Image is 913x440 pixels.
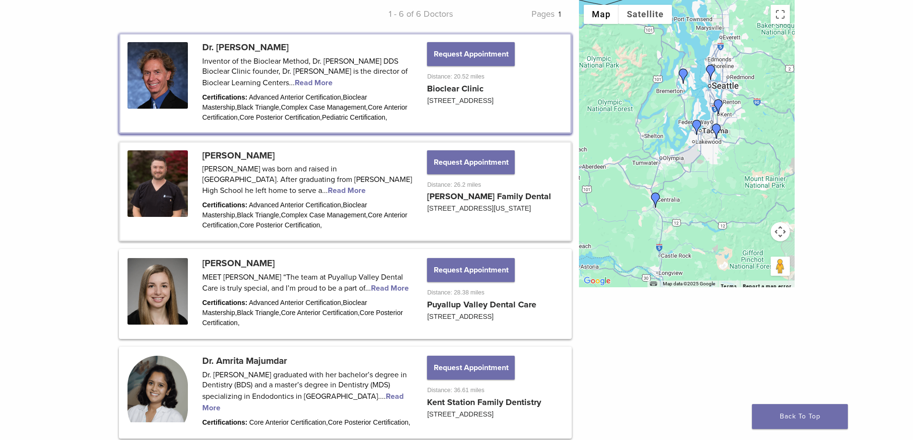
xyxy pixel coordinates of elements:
button: Show satellite imagery [619,5,672,24]
button: Show street map [584,5,619,24]
a: 1 [558,10,561,19]
a: Terms (opens in new tab) [721,283,737,289]
span: Map data ©2025 Google [663,281,715,286]
div: Dr. Rose Holdren [676,68,691,84]
div: Dr. Charles Wallace [703,65,718,80]
div: Dr. Chelsea Momany [709,124,724,139]
img: Google [581,275,613,287]
button: Drag Pegman onto the map to open Street View [771,257,790,276]
button: Request Appointment [427,356,514,380]
a: Report a map error [743,283,792,289]
button: Toggle fullscreen view [771,5,790,24]
p: Pages [453,7,565,21]
div: Dr. David Clark [689,120,705,135]
button: Request Appointment [427,150,514,174]
a: Back To Top [752,404,848,429]
div: Dr. Amrita Majumdar [711,99,726,114]
button: Keyboard shortcuts [650,281,657,287]
button: Map camera controls [771,222,790,241]
button: Request Appointment [427,258,514,282]
p: 1 - 6 of 6 Doctors [342,7,453,21]
div: Dr. Dan Henricksen [648,192,663,208]
a: Open this area in Google Maps (opens a new window) [581,275,613,287]
button: Request Appointment [427,42,514,66]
